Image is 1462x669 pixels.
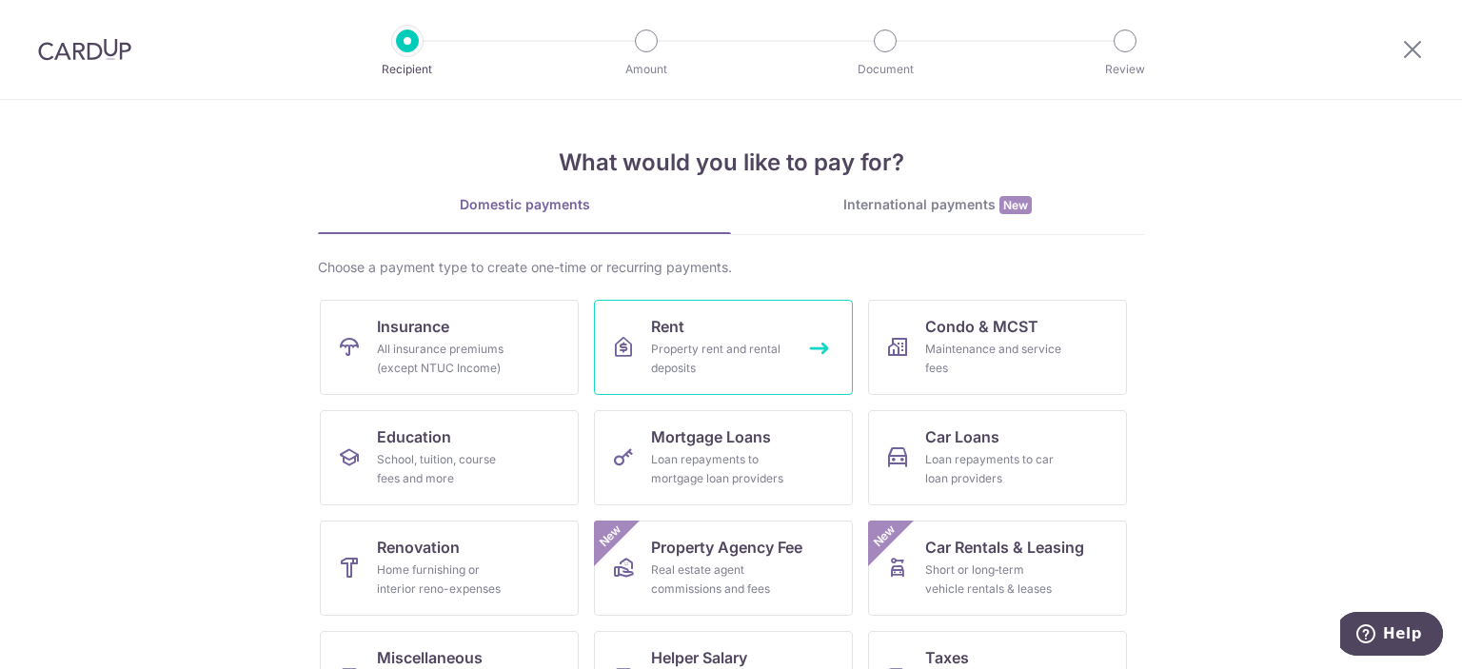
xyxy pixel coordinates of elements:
[651,425,771,448] span: Mortgage Loans
[868,410,1127,505] a: Car LoansLoan repayments to car loan providers
[925,561,1062,599] div: Short or long‑term vehicle rentals & leases
[651,340,788,378] div: Property rent and rental deposits
[318,258,1144,277] div: Choose a payment type to create one-time or recurring payments.
[815,60,956,79] p: Document
[925,450,1062,488] div: Loan repayments to car loan providers
[377,450,514,488] div: School, tuition, course fees and more
[925,425,999,448] span: Car Loans
[594,410,853,505] a: Mortgage LoansLoan repayments to mortgage loan providers
[38,38,131,61] img: CardUp
[651,450,788,488] div: Loan repayments to mortgage loan providers
[377,646,483,669] span: Miscellaneous
[320,410,579,505] a: EducationSchool, tuition, course fees and more
[320,300,579,395] a: InsuranceAll insurance premiums (except NTUC Income)
[868,521,1127,616] a: Car Rentals & LeasingShort or long‑term vehicle rentals & leasesNew
[925,646,969,669] span: Taxes
[595,521,626,552] span: New
[651,646,747,669] span: Helper Salary
[651,561,788,599] div: Real estate agent commissions and fees
[594,521,853,616] a: Property Agency FeeReal estate agent commissions and feesNew
[1340,612,1443,659] iframe: Opens a widget where you can find more information
[43,13,82,30] span: Help
[377,315,449,338] span: Insurance
[318,195,731,214] div: Domestic payments
[377,425,451,448] span: Education
[377,536,460,559] span: Renovation
[731,195,1144,215] div: International payments
[651,536,802,559] span: Property Agency Fee
[377,561,514,599] div: Home furnishing or interior reno-expenses
[925,536,1084,559] span: Car Rentals & Leasing
[925,315,1038,338] span: Condo & MCST
[1055,60,1195,79] p: Review
[377,340,514,378] div: All insurance premiums (except NTUC Income)
[925,340,1062,378] div: Maintenance and service fees
[594,300,853,395] a: RentProperty rent and rental deposits
[869,521,900,552] span: New
[576,60,717,79] p: Amount
[337,60,478,79] p: Recipient
[868,300,1127,395] a: Condo & MCSTMaintenance and service fees
[318,146,1144,180] h4: What would you like to pay for?
[999,196,1032,214] span: New
[651,315,684,338] span: Rent
[320,521,579,616] a: RenovationHome furnishing or interior reno-expenses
